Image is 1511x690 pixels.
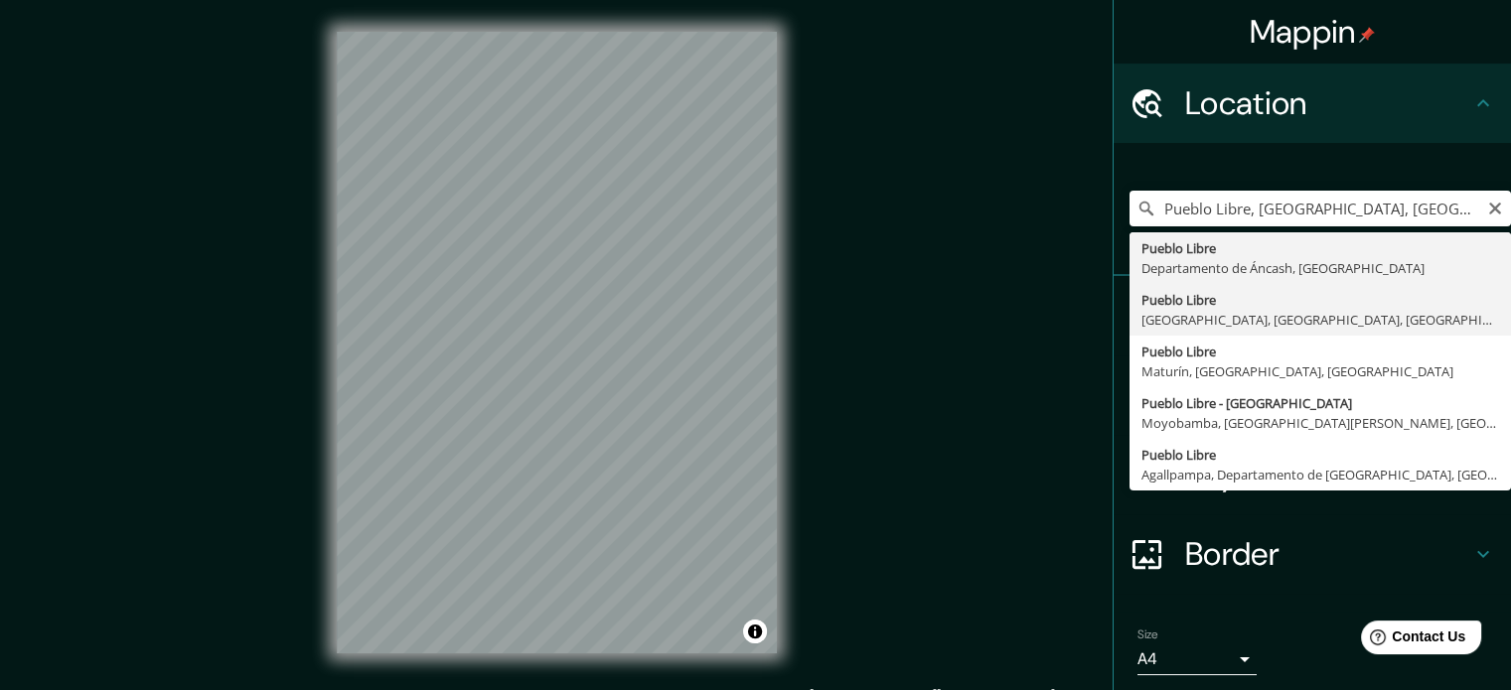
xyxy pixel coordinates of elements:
[1137,643,1257,675] div: A4
[1141,445,1499,465] div: Pueblo Libre
[1114,435,1511,514] div: Layout
[1114,64,1511,143] div: Location
[1141,258,1499,278] div: Departamento de Áncash, [GEOGRAPHIC_DATA]
[1185,83,1471,123] h4: Location
[1141,238,1499,258] div: Pueblo Libre
[1141,413,1499,433] div: Moyobamba, [GEOGRAPHIC_DATA][PERSON_NAME], [GEOGRAPHIC_DATA]
[1487,198,1503,216] button: Clear
[1141,465,1499,484] div: Agallpampa, Departamento de [GEOGRAPHIC_DATA], [GEOGRAPHIC_DATA]
[1141,393,1499,413] div: Pueblo Libre - [GEOGRAPHIC_DATA]
[1185,534,1471,574] h4: Border
[1334,613,1489,668] iframe: Help widget launcher
[1141,290,1499,310] div: Pueblo Libre
[1141,342,1499,361] div: Pueblo Libre
[743,620,767,643] button: Toggle attribution
[337,32,777,653] canvas: Map
[1114,514,1511,594] div: Border
[1114,355,1511,435] div: Style
[1185,455,1471,494] h4: Layout
[1114,276,1511,355] div: Pins
[1137,626,1158,643] label: Size
[1141,310,1499,330] div: [GEOGRAPHIC_DATA], [GEOGRAPHIC_DATA], [GEOGRAPHIC_DATA]
[1130,191,1511,226] input: Pick your city or area
[1359,27,1375,43] img: pin-icon.png
[1250,12,1376,52] h4: Mappin
[1141,361,1499,381] div: Maturín, [GEOGRAPHIC_DATA], [GEOGRAPHIC_DATA]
